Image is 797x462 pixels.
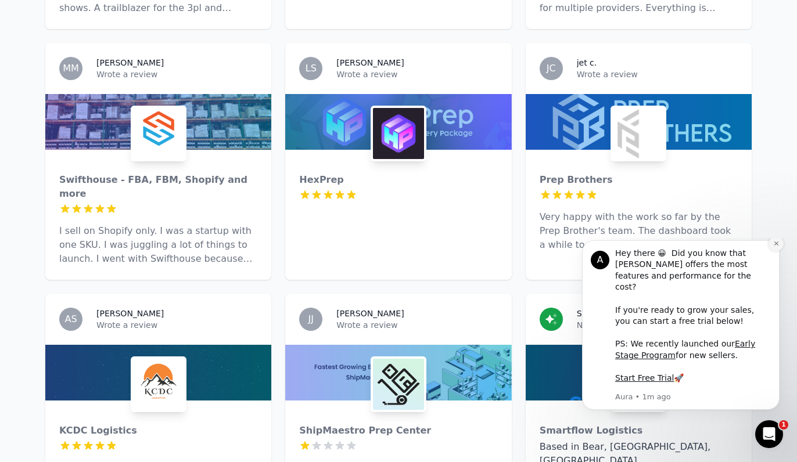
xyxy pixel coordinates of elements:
[133,359,184,410] img: KCDC Logistics
[577,68,738,80] p: Wrote a review
[45,43,271,280] a: MM[PERSON_NAME]Wrote a reviewSwifthouse - FBA, FBM, Shopify and moreSwifthouse - FBA, FBM, Shopif...
[336,68,497,80] p: Wrote a review
[526,43,752,280] a: JCjet c.Wrote a reviewPrep BrothersPrep BrothersVery happy with the work so far by the Prep Broth...
[547,64,556,73] span: JC
[133,108,184,159] img: Swifthouse - FBA, FBM, Shopify and more
[373,108,424,159] img: HexPrep
[755,420,783,448] iframe: Intercom live chat
[64,315,77,324] span: AS
[299,424,497,438] div: ShipMaestro Prep Center
[779,420,788,429] span: 1
[59,424,257,438] div: KCDC Logistics
[59,224,257,266] p: I sell on Shopify only. I was a startup with one SKU. I was juggling a lot of things to launch. I...
[577,57,597,68] h3: jet c.
[96,319,257,331] p: Wrote a review
[540,424,738,438] div: Smartflow Logistics
[336,57,404,68] h3: [PERSON_NAME]
[96,68,257,80] p: Wrote a review
[540,173,738,187] div: Prep Brothers
[336,308,404,319] h3: [PERSON_NAME]
[373,359,424,410] img: ShipMaestro Prep Center
[565,238,797,431] iframe: Intercom notifications message
[285,43,511,280] a: LS[PERSON_NAME]Wrote a reviewHexPrepHexPrep
[540,210,738,252] p: Very happy with the work so far by the Prep Brother's team. The dashboard took a while to get use...
[308,315,314,324] span: JJ
[96,308,164,319] h3: [PERSON_NAME]
[336,319,497,331] p: Wrote a review
[63,64,79,73] span: MM
[59,173,257,201] div: Swifthouse - FBA, FBM, Shopify and more
[306,64,317,73] span: LS
[613,108,664,159] img: Prep Brothers
[96,57,164,68] h3: [PERSON_NAME]
[299,173,497,187] div: HexPrep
